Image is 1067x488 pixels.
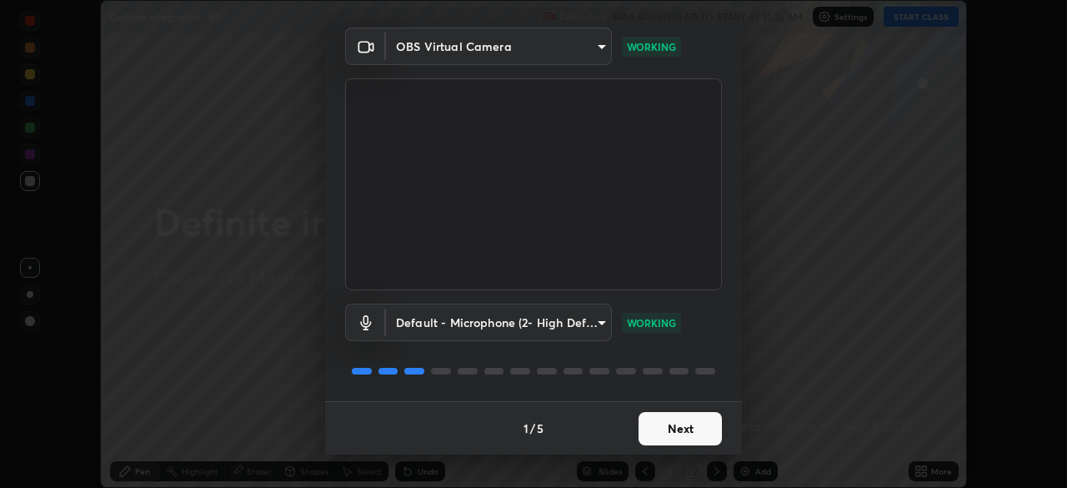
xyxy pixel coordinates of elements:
button: Next [639,412,722,445]
p: WORKING [627,315,676,330]
p: WORKING [627,39,676,54]
h4: 5 [537,420,544,437]
div: OBS Virtual Camera [386,28,612,65]
h4: / [530,420,535,437]
div: OBS Virtual Camera [386,304,612,341]
h4: 1 [523,420,528,437]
